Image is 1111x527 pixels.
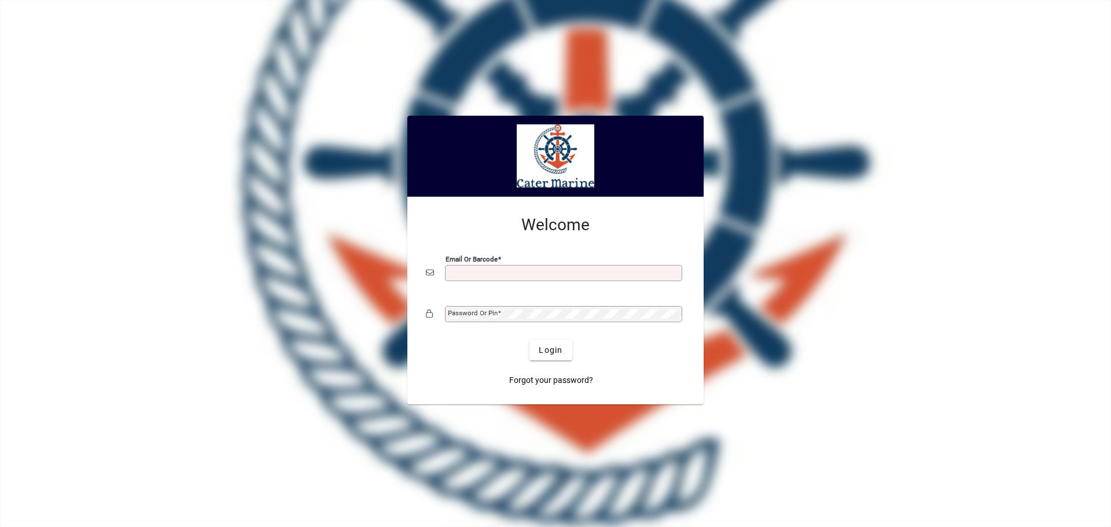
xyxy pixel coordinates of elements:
[539,344,562,356] span: Login
[446,255,498,263] mat-label: Email or Barcode
[448,309,498,317] mat-label: Password or Pin
[426,215,685,235] h2: Welcome
[529,340,572,360] button: Login
[505,370,598,390] a: Forgot your password?
[509,374,593,386] span: Forgot your password?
